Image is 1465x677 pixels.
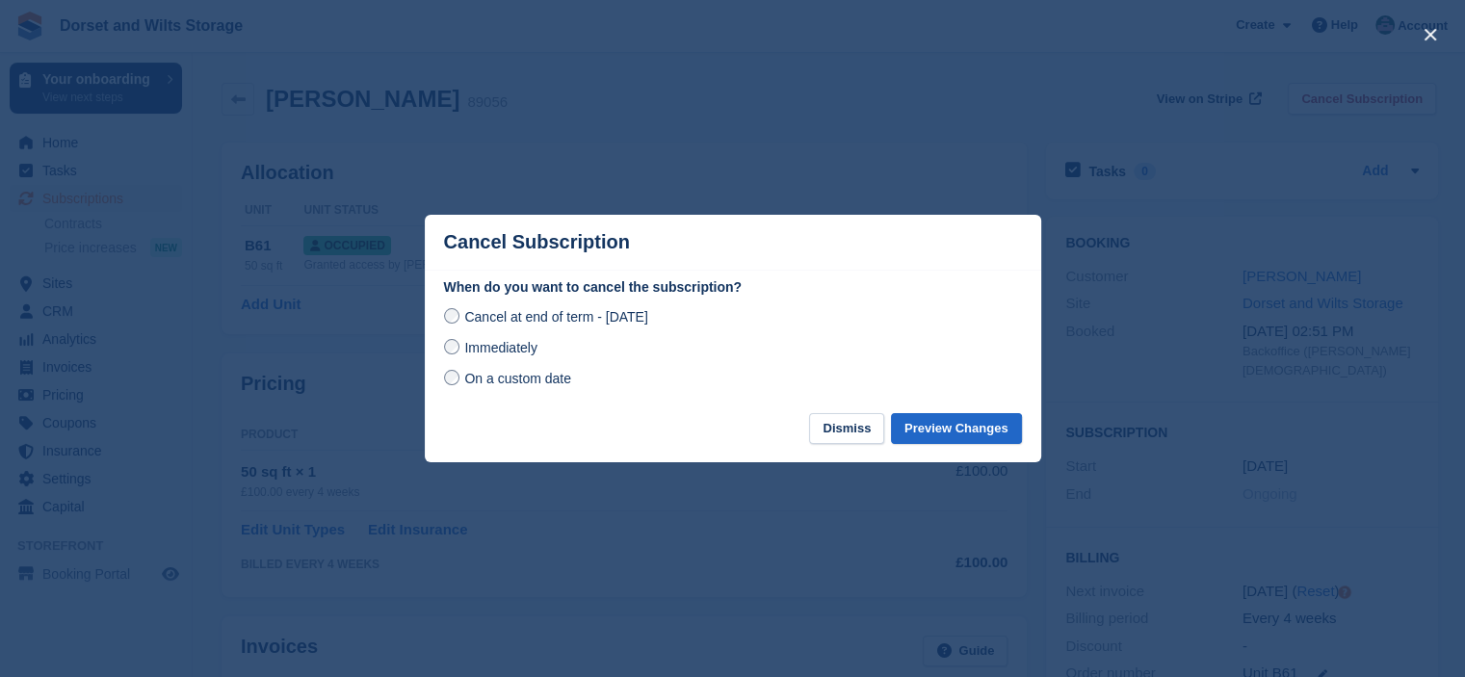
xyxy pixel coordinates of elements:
[444,231,630,253] p: Cancel Subscription
[1415,19,1446,50] button: close
[444,370,459,385] input: On a custom date
[444,308,459,324] input: Cancel at end of term - [DATE]
[464,371,571,386] span: On a custom date
[444,339,459,354] input: Immediately
[464,309,647,325] span: Cancel at end of term - [DATE]
[891,413,1022,445] button: Preview Changes
[444,277,1022,298] label: When do you want to cancel the subscription?
[464,340,536,355] span: Immediately
[809,413,884,445] button: Dismiss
